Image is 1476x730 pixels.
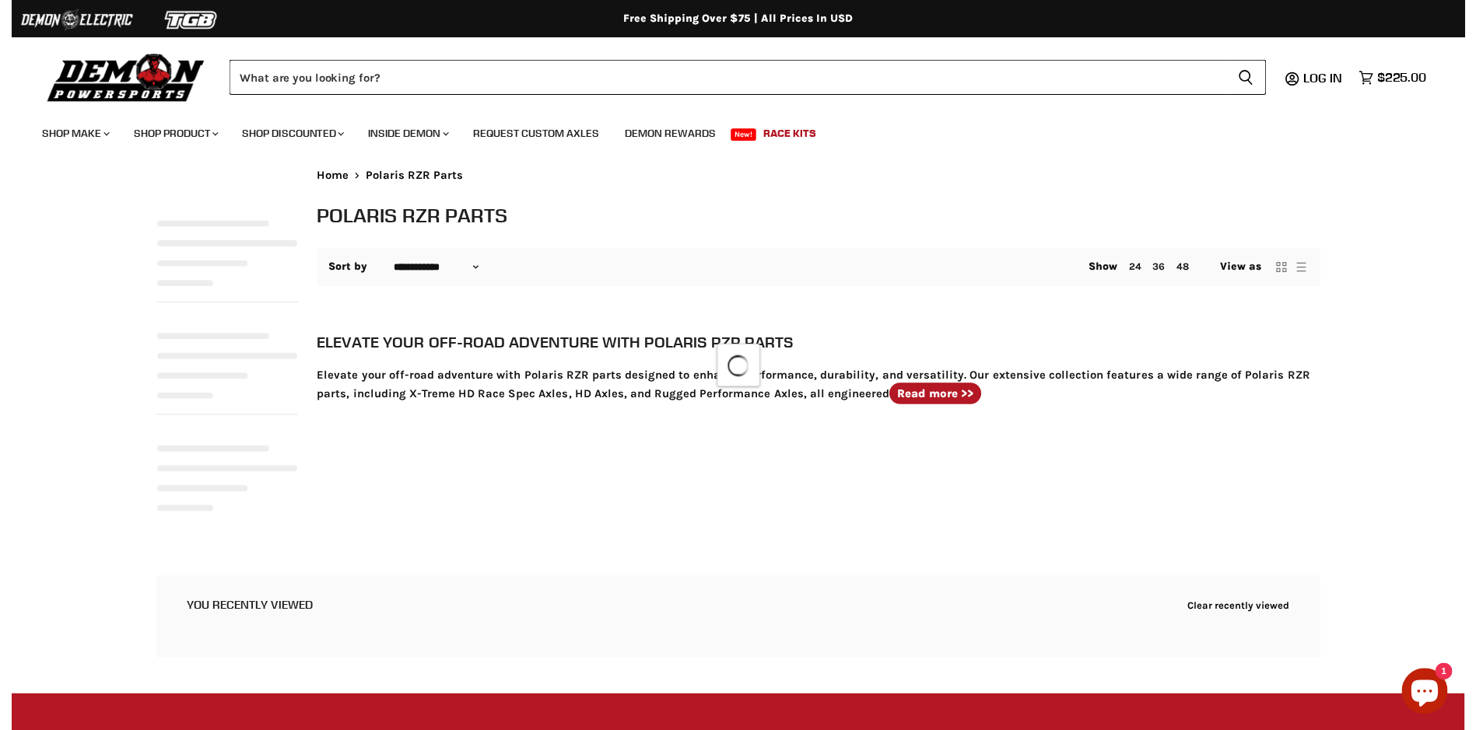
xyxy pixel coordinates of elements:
button: grid view [1282,264,1298,279]
strong: Read more >> [899,393,977,407]
a: Log in [1305,72,1361,86]
a: Race Kits [752,120,829,152]
span: Log in [1312,72,1352,87]
a: Request Custom Axles [457,120,608,152]
span: View as [1228,265,1270,278]
button: Search [1233,61,1274,96]
p: Elevate your off-road adventure with Polaris RZR parts designed to enhance performance, durabilit... [310,372,1330,410]
a: Inside Demon [350,120,454,152]
img: Demon Electric Logo 2 [8,5,124,35]
label: Sort by [322,265,362,278]
span: Polaris RZR Parts [359,172,459,185]
input: Search [221,61,1233,96]
a: Home [310,172,343,185]
ul: Main menu [19,114,1433,152]
form: Product [221,61,1274,96]
a: $225.00 [1361,68,1445,90]
a: Shop Make [19,120,109,152]
div: Free Shipping Over $75 | All Prices In USD [116,12,1361,26]
h1: Polaris RZR Parts [310,206,1330,232]
img: Demon Powersports [31,51,202,106]
a: 36 [1159,265,1172,277]
inbox-online-store-chat: Shopify online store chat [1408,679,1464,729]
a: Demon Rewards [612,120,727,152]
img: TGB Logo 2 [124,5,241,35]
a: Shop Discounted [223,120,347,152]
a: 48 [1183,265,1196,277]
nav: Breadcrumbs [310,172,1330,185]
a: 24 [1135,265,1148,277]
button: Clear recently viewed [1194,609,1299,620]
h2: You recently viewed [178,608,307,621]
aside: Recently viewed products [116,585,1361,668]
span: New! [731,131,757,143]
a: Shop Product [112,120,219,152]
h2: Elevate Your Off-Road Adventure with Polaris RZR Parts [310,335,1330,360]
span: Show [1094,264,1124,278]
nav: Collection utilities [310,252,1330,291]
span: $225.00 [1387,72,1437,86]
button: list view [1302,264,1318,279]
